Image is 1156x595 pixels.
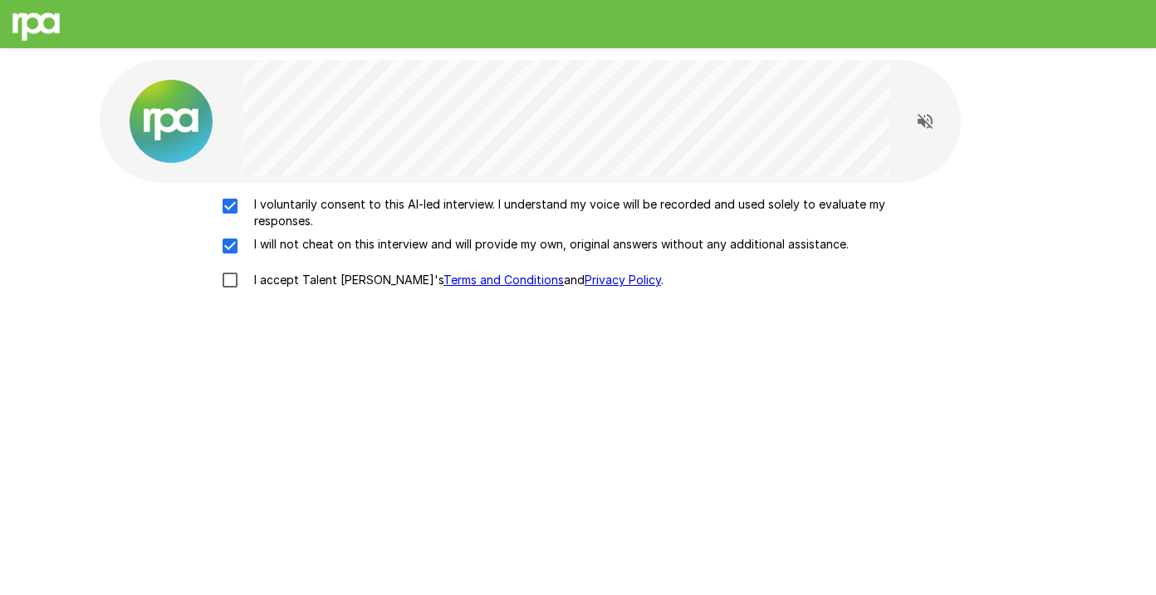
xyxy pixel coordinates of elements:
[443,273,564,287] a: Terms and Conditions
[130,80,213,163] img: new%2520logo%2520(1).png
[247,196,943,229] p: I voluntarily consent to this AI-led interview. I understand my voice will be recorded and used s...
[585,273,661,287] a: Privacy Policy
[247,272,664,288] p: I accept Talent [PERSON_NAME]'s and .
[909,105,942,138] button: Read questions aloud
[247,236,849,253] p: I will not cheat on this interview and will provide my own, original answers without any addition...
